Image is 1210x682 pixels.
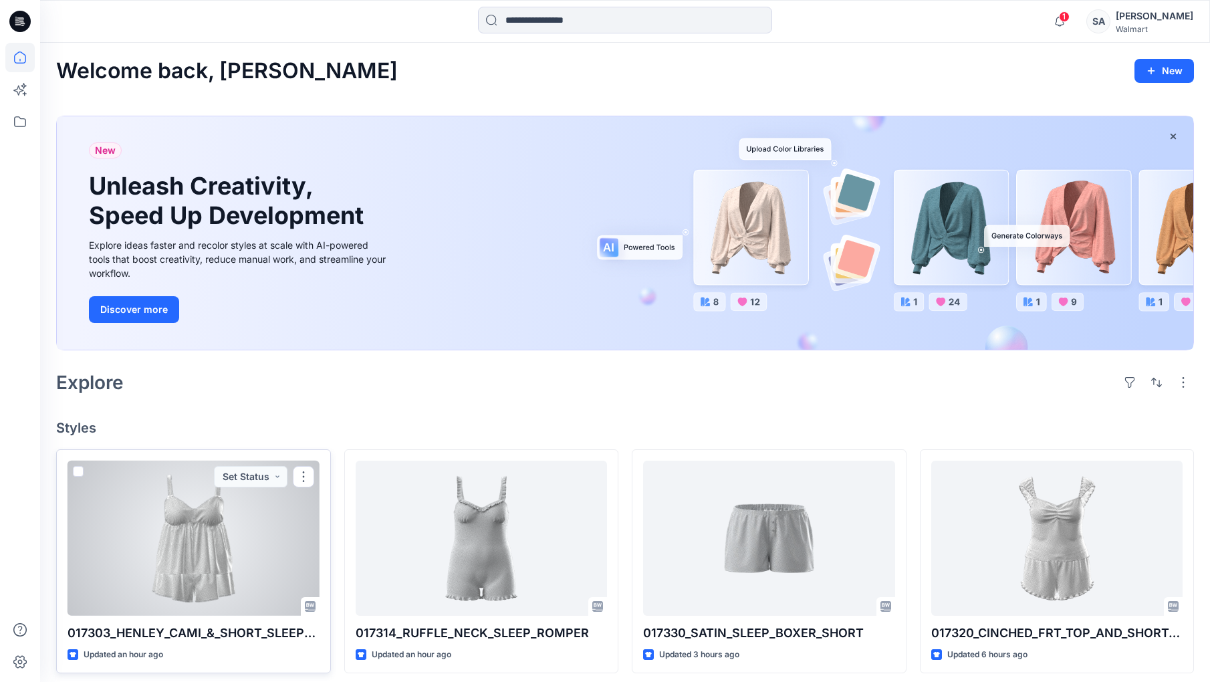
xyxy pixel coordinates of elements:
[89,238,390,280] div: Explore ideas faster and recolor styles at scale with AI-powered tools that boost creativity, red...
[89,172,370,229] h1: Unleash Creativity, Speed Up Development
[56,59,398,84] h2: Welcome back, [PERSON_NAME]
[56,420,1194,436] h4: Styles
[947,648,1027,662] p: Updated 6 hours ago
[1086,9,1110,33] div: SA
[1059,11,1070,22] span: 1
[643,461,895,616] a: 017330_SATIN_SLEEP_BOXER_SHORT
[68,624,320,643] p: 017303_HENLEY_CAMI_&_SHORT_SLEEP_SET
[89,296,179,323] button: Discover more
[659,648,739,662] p: Updated 3 hours ago
[372,648,451,662] p: Updated an hour ago
[1134,59,1194,83] button: New
[356,461,608,616] a: 017314_RUFFLE_NECK_SLEEP_ROMPER
[356,624,608,643] p: 017314_RUFFLE_NECK_SLEEP_ROMPER
[68,461,320,616] a: 017303_HENLEY_CAMI_&_SHORT_SLEEP_SET
[931,461,1183,616] a: 017320_CINCHED_FRT_TOP_AND_SHORT_SLEEP_SET
[931,624,1183,643] p: 017320_CINCHED_FRT_TOP_AND_SHORT_SLEEP_SET
[1116,8,1193,24] div: [PERSON_NAME]
[84,648,163,662] p: Updated an hour ago
[56,372,124,393] h2: Explore
[643,624,895,643] p: 017330_SATIN_SLEEP_BOXER_SHORT
[95,142,116,158] span: New
[89,296,390,323] a: Discover more
[1116,24,1193,34] div: Walmart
